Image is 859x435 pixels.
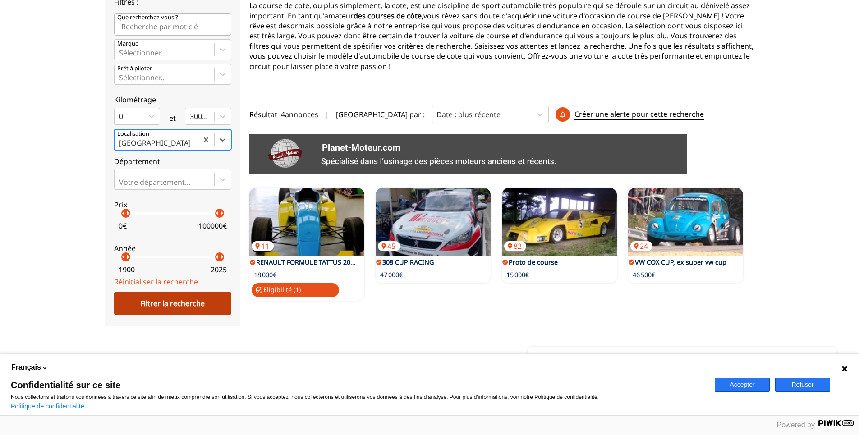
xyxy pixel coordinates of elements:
a: 308 CUP RACING 45 [376,188,491,256]
a: VW COX CUP, ex super vw cup [635,258,726,266]
p: 11 [252,241,274,251]
p: 2025 [211,265,227,275]
p: arrow_left [118,252,129,262]
span: Français [11,362,41,372]
span: Confidentialité sur ce site [11,380,704,389]
p: 46 500€ [633,270,655,279]
p: arrow_right [123,252,133,262]
input: Prêt à piloterSélectionner... [119,73,121,82]
p: Marque [117,40,138,48]
p: Eligibilité ( 1 ) [252,283,340,297]
p: arrow_left [118,208,129,219]
span: check_circle [255,286,263,294]
span: Résultat : 4 annonces [249,110,318,119]
p: Prêt à piloter [117,64,152,73]
p: et [169,113,176,123]
img: 308 CUP RACING [376,188,491,256]
input: Que recherchez-vous ? [114,13,231,36]
p: 100000 € [198,221,227,231]
p: arrow_left [212,252,223,262]
input: 300000 [190,112,192,120]
p: Nous collectons et traitons vos données à travers ce site afin de mieux comprendre son utilisatio... [11,394,704,400]
p: arrow_right [216,208,227,219]
a: Proto de course [509,258,558,266]
p: 18 000€ [254,270,276,279]
p: 45 [378,241,400,251]
input: Votre département... [119,178,121,186]
a: Proto de course82 [502,188,617,256]
img: VW COX CUP, ex super vw cup [628,188,743,256]
p: Année [114,243,231,253]
p: 15 000€ [506,270,529,279]
p: 1900 [119,265,135,275]
button: Accepter [715,378,770,392]
img: Proto de course [502,188,617,256]
input: MarqueSélectionner... [119,49,121,57]
a: VW COX CUP, ex super vw cup24 [628,188,743,256]
p: Que recherchez-vous ? [117,14,178,22]
p: 82 [504,241,526,251]
a: RENAULT FORMULE TATTUS 2000 [256,258,358,266]
p: arrow_right [216,252,227,262]
p: 24 [630,241,652,251]
p: La course de cote, ou plus simplement, la cote, est une discipline de sport automobile très popul... [249,0,754,71]
img: RENAULT FORMULE TATTUS 2000 [249,188,364,256]
span: Powered by [777,421,815,429]
a: Politique de confidentialité [11,403,84,410]
p: Localisation [117,130,149,138]
p: arrow_right [123,208,133,219]
a: 308 CUP RACING [382,258,434,266]
p: 47 000€ [380,270,403,279]
p: Département [114,156,231,166]
a: Réinitialiser la recherche [114,277,198,287]
p: [GEOGRAPHIC_DATA] par : [336,110,425,119]
p: 0 € [119,221,127,231]
p: Kilométrage [114,95,231,105]
input: 0 [119,112,121,120]
strong: des courses de côte, [354,11,423,21]
p: Prix [114,200,231,210]
span: | [325,110,329,119]
button: Refuser [775,378,830,392]
a: RENAULT FORMULE TATTUS 200011 [249,188,364,256]
p: Créer une alerte pour cette recherche [574,109,704,119]
div: Filtrer la recherche [114,292,231,315]
p: arrow_left [212,208,223,219]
